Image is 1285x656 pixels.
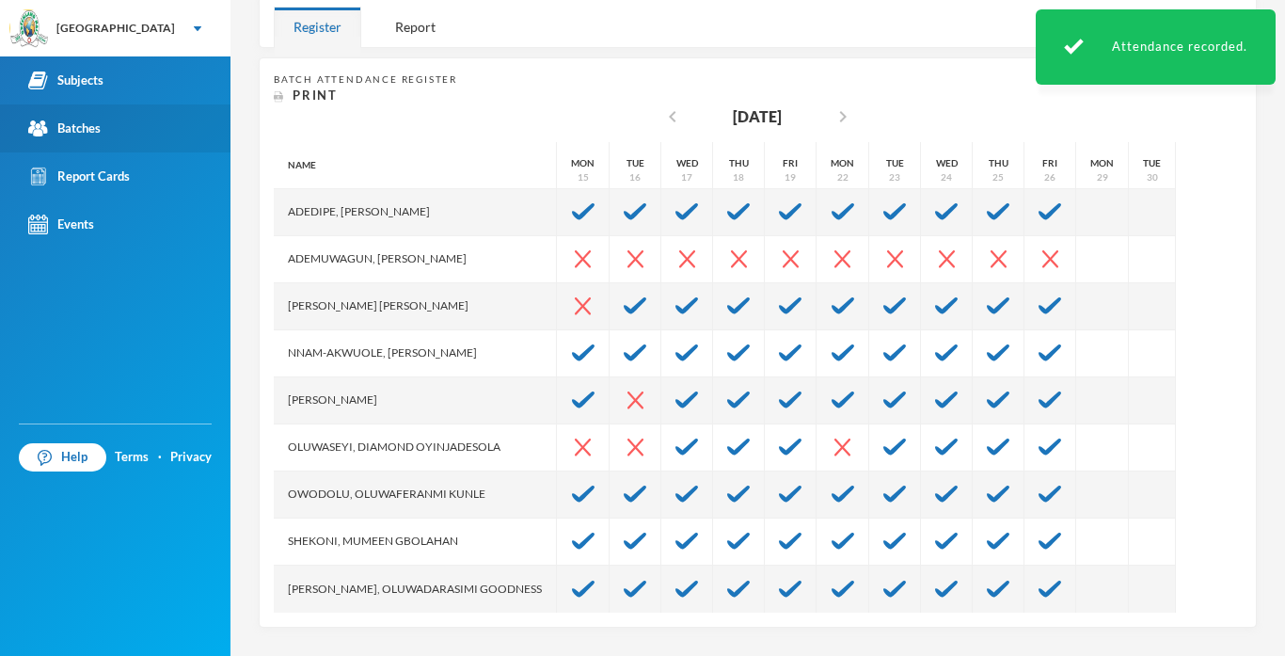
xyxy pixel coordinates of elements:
[375,7,455,47] div: Report
[629,170,641,184] div: 16
[661,105,684,128] i: chevron_left
[28,167,130,186] div: Report Cards
[733,170,744,184] div: 18
[274,424,557,472] div: Oluwaseyi, Diamond Oyinjadesola
[10,10,48,48] img: logo
[115,448,149,467] a: Terms
[274,566,557,613] div: [PERSON_NAME], Oluwadarasimi Goodness
[941,170,952,184] div: 24
[571,156,595,170] div: Mon
[274,377,557,424] div: [PERSON_NAME]
[578,170,589,184] div: 15
[1090,156,1114,170] div: Mon
[28,71,103,90] div: Subjects
[56,20,175,37] div: [GEOGRAPHIC_DATA]
[681,170,692,184] div: 17
[832,105,854,128] i: chevron_right
[676,156,698,170] div: Wed
[28,215,94,234] div: Events
[992,170,1004,184] div: 25
[158,448,162,467] div: ·
[274,7,361,47] div: Register
[627,156,644,170] div: Tue
[733,105,782,128] div: [DATE]
[274,189,557,236] div: Adedipe, [PERSON_NAME]
[28,119,101,138] div: Batches
[1036,9,1276,85] div: Attendance recorded.
[785,170,796,184] div: 19
[889,170,900,184] div: 23
[274,142,557,189] div: Name
[274,472,557,519] div: Owodolu, Oluwaferanmi Kunle
[1147,170,1158,184] div: 30
[293,88,338,103] span: Print
[274,73,457,85] span: Batch Attendance Register
[170,448,212,467] a: Privacy
[1042,156,1057,170] div: Fri
[729,156,749,170] div: Thu
[274,236,557,283] div: Ademuwagun, [PERSON_NAME]
[837,170,849,184] div: 22
[886,156,904,170] div: Tue
[19,443,106,472] a: Help
[274,283,557,330] div: [PERSON_NAME] [PERSON_NAME]
[1097,170,1108,184] div: 29
[783,156,798,170] div: Fri
[1044,170,1055,184] div: 26
[989,156,1008,170] div: Thu
[274,330,557,377] div: Nnam-akwuole, [PERSON_NAME]
[831,156,854,170] div: Mon
[936,156,958,170] div: Wed
[1143,156,1161,170] div: Tue
[274,519,557,566] div: Shekoni, Mumeen Gbolahan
